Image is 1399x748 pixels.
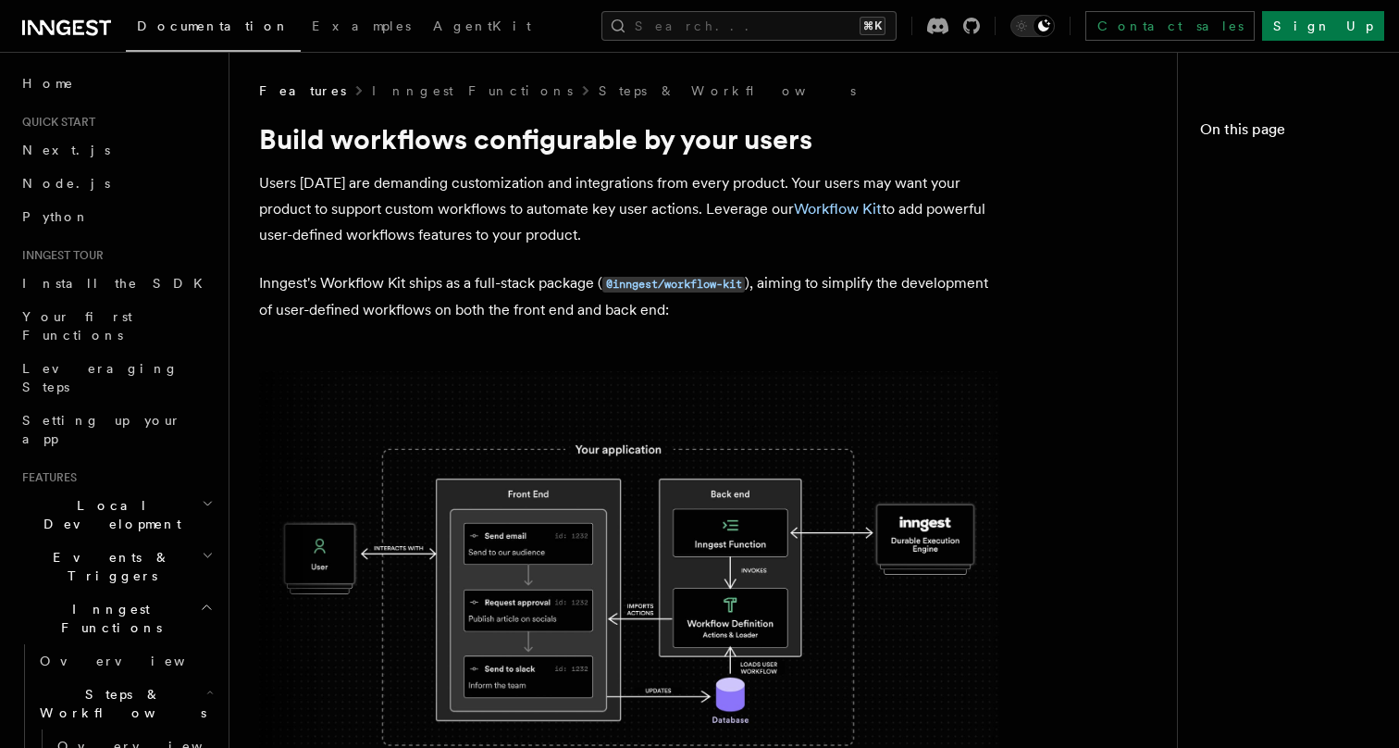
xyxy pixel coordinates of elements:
a: Steps & Workflows [599,81,856,100]
button: Toggle dark mode [1010,15,1055,37]
span: Your first Functions [22,309,132,343]
kbd: ⌘K [860,17,885,35]
span: Home [22,74,74,93]
span: Steps & Workflows [32,685,206,722]
a: Leveraging Steps [15,352,217,404]
a: Documentation [126,6,301,52]
span: Inngest Functions [15,600,200,637]
a: AgentKit [422,6,542,50]
a: Your first Functions [15,300,217,352]
span: Inngest tour [15,248,104,263]
h4: On this page [1200,118,1377,148]
a: Inngest Functions [372,81,573,100]
a: Workflow Kit [794,200,882,218]
span: Features [259,81,346,100]
span: Node.js [22,176,110,191]
span: Quick start [15,115,95,130]
span: Setting up your app [22,413,181,446]
a: Home [15,67,217,100]
span: Leveraging Steps [22,361,179,394]
button: Steps & Workflows [32,678,217,729]
p: Users [DATE] are demanding customization and integrations from every product. Your users may want... [259,170,999,248]
span: Documentation [137,19,290,33]
span: Local Development [15,496,202,533]
a: Contact sales [1085,11,1255,41]
button: Events & Triggers [15,541,217,592]
span: Features [15,470,77,485]
a: Python [15,200,217,233]
button: Search...⌘K [601,11,897,41]
a: Next.js [15,133,217,167]
button: Local Development [15,489,217,541]
span: Events & Triggers [15,548,202,585]
a: Sign Up [1262,11,1384,41]
code: @inngest/workflow-kit [602,277,745,293]
button: Inngest Functions [15,592,217,644]
a: Examples [301,6,422,50]
span: AgentKit [433,19,531,33]
a: @inngest/workflow-kit [602,274,745,292]
a: Node.js [15,167,217,200]
span: Next.js [22,143,110,157]
span: Overview [40,654,230,668]
span: Install the SDK [22,276,214,291]
span: Examples [312,19,411,33]
a: Install the SDK [15,267,217,300]
h1: Build workflows configurable by your users [259,122,999,156]
a: Setting up your app [15,404,217,455]
p: Inngest's Workflow Kit ships as a full-stack package ( ), aiming to simplify the development of u... [259,270,999,323]
a: Overview [32,644,217,678]
span: Python [22,209,90,224]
